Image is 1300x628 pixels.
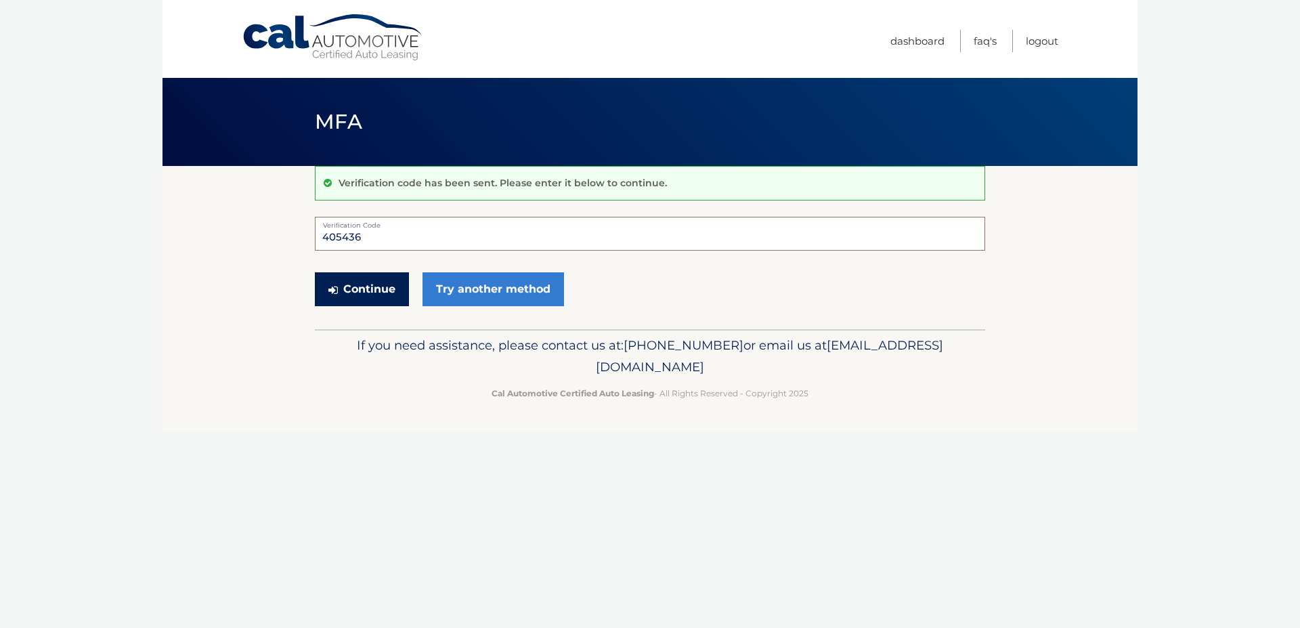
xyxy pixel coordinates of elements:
[339,177,667,189] p: Verification code has been sent. Please enter it below to continue.
[315,217,985,228] label: Verification Code
[492,388,654,398] strong: Cal Automotive Certified Auto Leasing
[315,272,409,306] button: Continue
[315,217,985,251] input: Verification Code
[624,337,743,353] span: [PHONE_NUMBER]
[1026,30,1058,52] a: Logout
[315,109,362,134] span: MFA
[974,30,997,52] a: FAQ's
[890,30,945,52] a: Dashboard
[596,337,943,375] span: [EMAIL_ADDRESS][DOMAIN_NAME]
[422,272,564,306] a: Try another method
[242,14,425,62] a: Cal Automotive
[324,335,976,378] p: If you need assistance, please contact us at: or email us at
[324,386,976,400] p: - All Rights Reserved - Copyright 2025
